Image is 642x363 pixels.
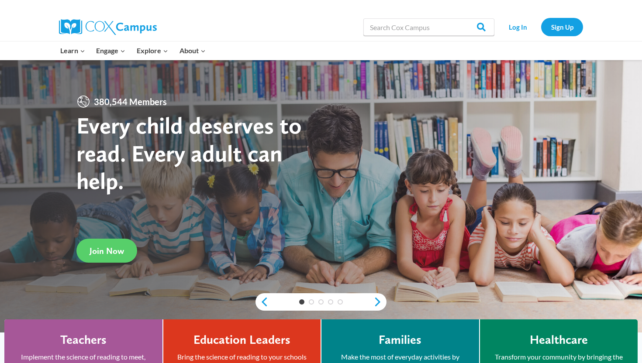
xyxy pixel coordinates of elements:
span: About [179,45,206,56]
input: Search Cox Campus [363,18,494,36]
a: 3 [318,299,324,305]
nav: Primary Navigation [55,41,211,60]
h4: Healthcare [530,332,588,347]
a: 2 [309,299,314,305]
nav: Secondary Navigation [499,18,583,36]
a: next [373,297,387,307]
a: Log In [499,18,537,36]
a: Join Now [76,239,137,263]
a: previous [255,297,269,307]
span: Join Now [90,246,124,256]
a: 4 [328,299,333,305]
a: 1 [299,299,304,305]
span: 380,544 Members [90,95,170,109]
div: content slider buttons [255,293,387,311]
img: Cox Campus [59,19,157,35]
a: 5 [338,299,343,305]
span: Engage [96,45,125,56]
h4: Education Leaders [193,332,290,347]
h4: Families [379,332,421,347]
span: Learn [60,45,85,56]
strong: Every child deserves to read. Every adult can help. [76,111,302,195]
a: Sign Up [541,18,583,36]
span: Explore [137,45,168,56]
h4: Teachers [60,332,107,347]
